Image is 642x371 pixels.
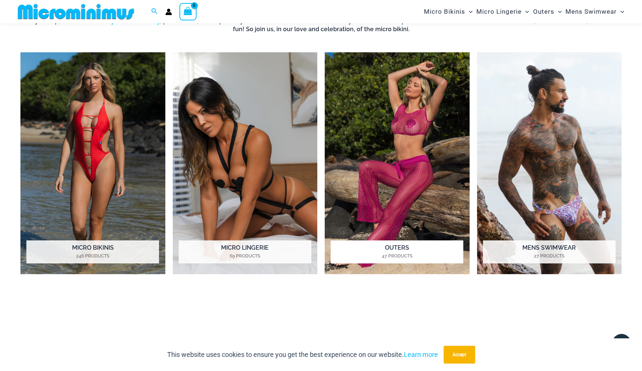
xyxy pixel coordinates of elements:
[531,2,564,21] a: OutersMenu ToggleMenu Toggle
[465,2,473,21] span: Menu Toggle
[179,3,197,20] a: View Shopping Cart, empty
[476,2,522,21] span: Micro Lingerie
[179,240,311,263] h2: Micro Lingerie
[151,7,158,16] a: Search icon link
[617,2,624,21] span: Menu Toggle
[325,52,470,275] a: Visit product category Outers
[474,2,531,21] a: Micro LingerieMenu ToggleMenu Toggle
[421,1,627,22] nav: Site Navigation
[331,253,463,259] mark: 47 Products
[15,3,137,20] img: MM SHOP LOGO FLAT
[477,52,622,275] a: Visit product category Mens Swimwear
[173,52,318,275] img: Micro Lingerie
[564,2,626,21] a: Mens SwimwearMenu ToggleMenu Toggle
[173,52,318,275] a: Visit product category Micro Lingerie
[26,253,159,259] mark: 246 Products
[20,52,165,275] img: Micro Bikinis
[483,253,616,259] mark: 27 Products
[165,9,172,15] a: Account icon link
[82,17,114,24] a: community
[139,17,160,24] a: cheeky
[483,240,616,263] h2: Mens Swimwear
[477,52,622,275] img: Mens Swimwear
[179,253,311,259] mark: 69 Products
[26,240,159,263] h2: Micro Bikinis
[331,240,463,263] h2: Outers
[422,2,474,21] a: Micro BikinisMenu ToggleMenu Toggle
[20,294,622,349] iframe: TrustedSite Certified
[243,17,279,24] a: micro bikinis
[20,52,165,275] a: Visit product category Micro Bikinis
[404,351,438,358] a: Learn more
[565,2,617,21] span: Mens Swimwear
[522,2,529,21] span: Menu Toggle
[424,2,465,21] span: Micro Bikinis
[167,349,438,360] p: This website uses cookies to ensure you get the best experience on our website.
[554,2,562,21] span: Menu Toggle
[444,346,475,364] button: Accept
[325,52,470,275] img: Outers
[533,2,554,21] span: Outers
